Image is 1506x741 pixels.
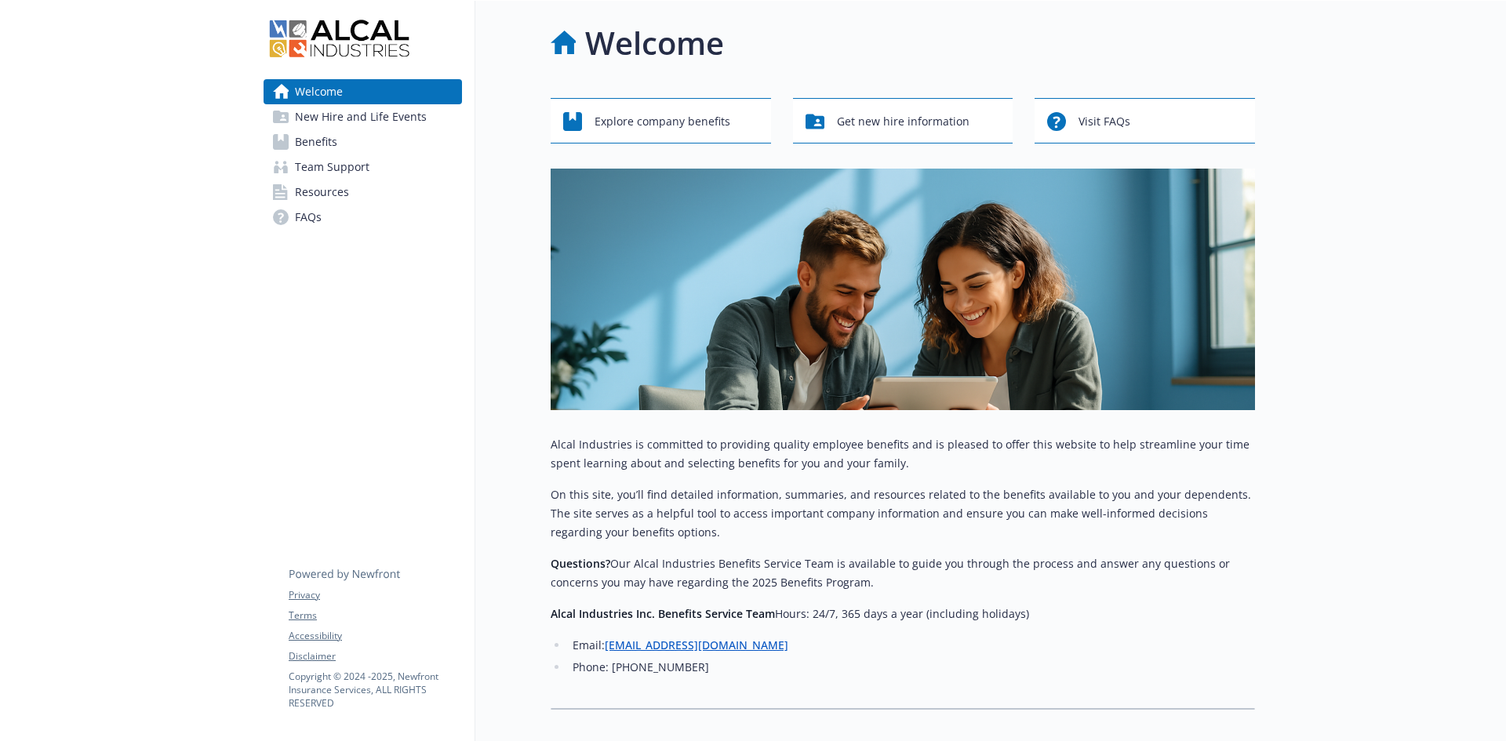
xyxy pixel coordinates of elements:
[295,79,343,104] span: Welcome
[568,658,1255,677] li: Phone: [PHONE_NUMBER]
[1079,107,1130,136] span: Visit FAQs
[1035,98,1255,143] button: Visit FAQs
[264,129,462,154] a: Benefits
[551,606,775,621] strong: Alcal Industries Inc. Benefits Service Team
[289,588,461,602] a: Privacy
[289,608,461,623] a: Terms
[793,98,1013,143] button: Get new hire information
[837,107,969,136] span: Get new hire information
[295,205,322,230] span: FAQs
[585,20,724,67] h1: Welcome
[551,485,1255,542] p: On this site, you’ll find detailed information, summaries, and resources related to the benefits ...
[551,98,771,143] button: Explore company benefits
[551,605,1255,623] p: Hours: 24/7, 365 days a year (including holidays)
[595,107,730,136] span: Explore company benefits
[551,554,1255,592] p: Our Alcal Industries Benefits Service Team is available to guide you through the process and answ...
[289,649,461,663] a: Disclaimer
[289,629,461,643] a: Accessibility
[264,79,462,104] a: Welcome
[551,556,610,571] strong: Questions?
[551,169,1255,410] img: overview page banner
[289,670,461,710] p: Copyright © 2024 - 2025 , Newfront Insurance Services, ALL RIGHTS RESERVED
[568,636,1255,655] li: Email:
[295,129,337,154] span: Benefits
[551,435,1255,473] p: Alcal Industries is committed to providing quality employee benefits and is pleased to offer this...
[295,104,427,129] span: New Hire and Life Events
[264,104,462,129] a: New Hire and Life Events
[605,637,788,652] a: [EMAIL_ADDRESS][DOMAIN_NAME]
[264,205,462,230] a: FAQs
[264,154,462,180] a: Team Support
[295,180,349,205] span: Resources
[295,154,369,180] span: Team Support
[264,180,462,205] a: Resources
